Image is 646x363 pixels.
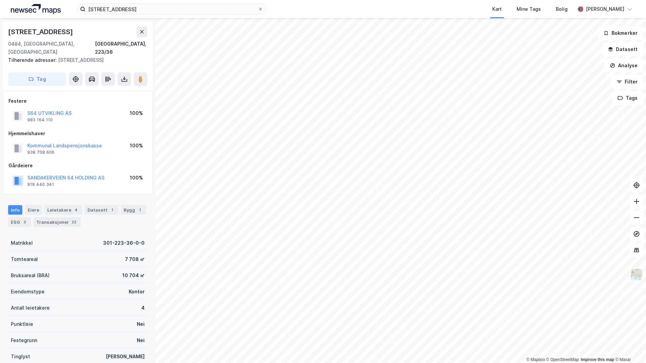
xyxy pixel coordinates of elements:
div: Kart [492,5,502,13]
div: 919 440 341 [27,182,54,187]
a: Improve this map [581,357,614,362]
div: [STREET_ADDRESS] [8,56,142,64]
div: Nei [137,336,145,344]
div: Kontor [129,288,145,296]
div: 938 708 606 [27,150,54,155]
div: Datasett [85,205,118,215]
div: Info [8,205,22,215]
div: 1 [136,207,143,213]
div: [GEOGRAPHIC_DATA], 223/36 [95,40,147,56]
div: Bolig [556,5,568,13]
img: logo.a4113a55bc3d86da70a041830d287a7e.svg [11,4,61,14]
a: Mapbox [526,357,545,362]
div: 7 708 ㎡ [125,255,145,263]
button: Tag [8,72,66,86]
div: Eiendomstype [11,288,45,296]
img: Z [630,268,643,281]
span: Tilhørende adresser: [8,57,58,63]
button: Datasett [602,43,643,56]
div: Gårdeiere [8,162,147,170]
div: 1 [109,207,116,213]
div: Antall leietakere [11,304,50,312]
div: Tinglyst [11,353,30,361]
div: ESG [8,217,31,227]
button: Bokmerker [598,26,643,40]
div: 100% [130,174,143,182]
div: Nei [137,320,145,328]
button: Filter [611,75,643,89]
iframe: Chat Widget [612,331,646,363]
div: 100% [130,109,143,117]
div: Festere [8,97,147,105]
div: Festegrunn [11,336,37,344]
div: Hjemmelshaver [8,129,147,138]
div: 100% [130,142,143,150]
div: Eiere [25,205,42,215]
div: Transaksjoner [33,217,80,227]
a: OpenStreetMap [546,357,579,362]
div: 22 [70,219,78,225]
div: [PERSON_NAME] [106,353,145,361]
div: Bygg [121,205,146,215]
div: Bruksareal (BRA) [11,271,50,280]
div: 4 [141,304,145,312]
input: Søk på adresse, matrikkel, gårdeiere, leietakere eller personer [85,4,258,14]
button: Tags [612,91,643,105]
div: Mine Tags [517,5,541,13]
div: 3 [21,219,28,225]
div: Tomteareal [11,255,38,263]
div: [STREET_ADDRESS] [8,26,74,37]
div: 0484, [GEOGRAPHIC_DATA], [GEOGRAPHIC_DATA] [8,40,95,56]
div: [PERSON_NAME] [586,5,624,13]
div: 4 [73,207,79,213]
div: Punktleie [11,320,33,328]
div: Leietakere [45,205,82,215]
div: 983 164 110 [27,117,53,123]
div: Matrikkel [11,239,33,247]
div: 301-223-36-0-0 [103,239,145,247]
button: Analyse [604,59,643,72]
div: 10 704 ㎡ [122,271,145,280]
